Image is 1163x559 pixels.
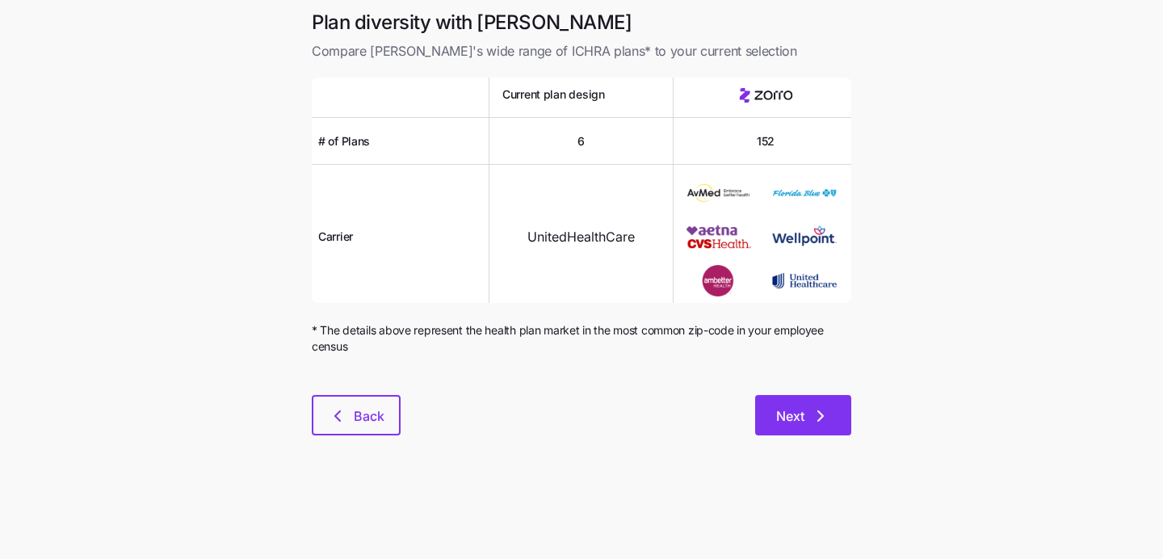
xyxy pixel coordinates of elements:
span: Back [354,406,384,426]
img: Carrier [772,221,837,252]
span: Carrier [318,229,353,245]
span: * The details above represent the health plan market in the most common zip-code in your employee... [312,322,851,355]
span: 152 [757,133,775,149]
img: Carrier [686,221,751,252]
img: Carrier [772,265,837,296]
button: Back [312,395,401,435]
img: Carrier [772,178,837,208]
button: Next [755,395,851,435]
span: # of Plans [318,133,370,149]
span: Next [776,406,804,426]
span: Current plan design [502,86,605,103]
span: 6 [577,133,585,149]
span: UnitedHealthCare [527,227,635,247]
h1: Plan diversity with [PERSON_NAME] [312,10,851,35]
span: Compare [PERSON_NAME]'s wide range of ICHRA plans* to your current selection [312,41,851,61]
img: Carrier [686,178,751,208]
img: Carrier [686,265,751,296]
